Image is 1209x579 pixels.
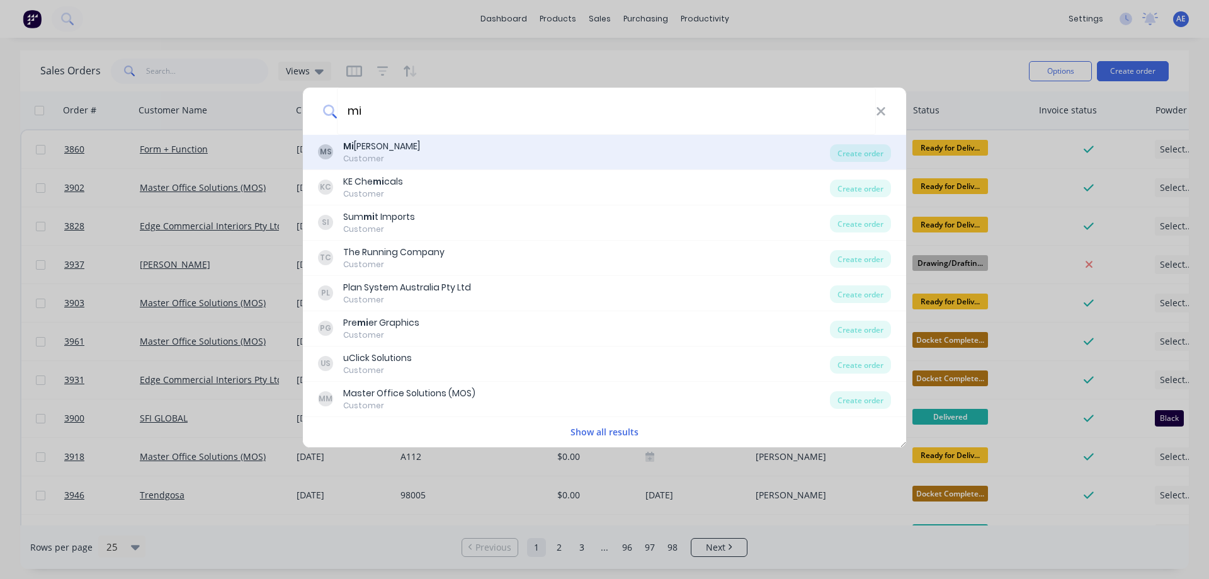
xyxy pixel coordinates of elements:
[343,210,415,224] div: Sum t Imports
[830,250,891,268] div: Create order
[567,425,642,439] button: Show all results
[373,175,384,188] b: mi
[318,321,333,336] div: PG
[318,391,333,406] div: MM
[343,175,403,188] div: KE Che cals
[343,188,403,200] div: Customer
[830,321,891,338] div: Create order
[830,180,891,197] div: Create order
[830,356,891,374] div: Create order
[363,210,375,223] b: mi
[343,400,475,411] div: Customer
[830,285,891,303] div: Create order
[318,250,333,265] div: TC
[343,281,471,294] div: Plan System Australia Pty Ltd
[343,294,471,306] div: Customer
[343,140,420,153] div: [PERSON_NAME]
[318,215,333,230] div: SI
[318,180,333,195] div: KC
[318,356,333,371] div: US
[318,285,333,301] div: PL
[343,140,354,152] b: Mi
[343,153,420,164] div: Customer
[343,259,445,270] div: Customer
[343,387,475,400] div: Master Office Solutions (MOS)
[343,330,419,341] div: Customer
[830,215,891,232] div: Create order
[343,316,419,330] div: Pre er Graphics
[343,365,412,376] div: Customer
[343,246,445,259] div: The Running Company
[830,391,891,409] div: Create order
[318,144,333,159] div: MS
[357,316,368,329] b: mi
[830,144,891,162] div: Create order
[337,88,876,135] input: Enter a customer name to create a new order...
[343,352,412,365] div: uClick Solutions
[343,224,415,235] div: Customer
